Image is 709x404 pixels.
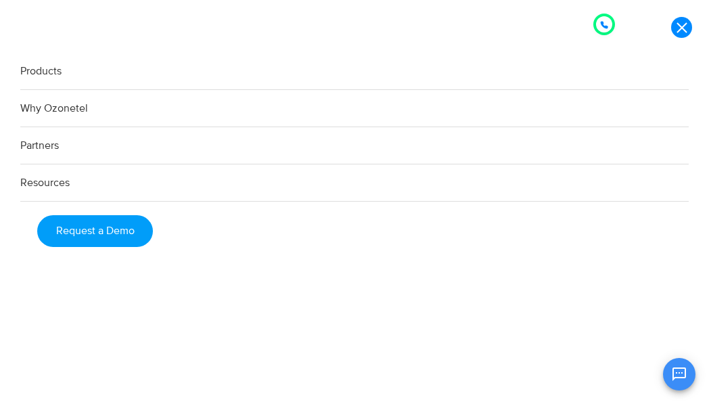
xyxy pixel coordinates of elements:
[20,127,689,164] a: Partners
[20,164,689,202] a: Resources
[663,358,695,390] button: Open chat
[20,53,689,90] a: Products
[37,215,153,247] a: Request a Demo
[20,90,689,127] a: Why Ozonetel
